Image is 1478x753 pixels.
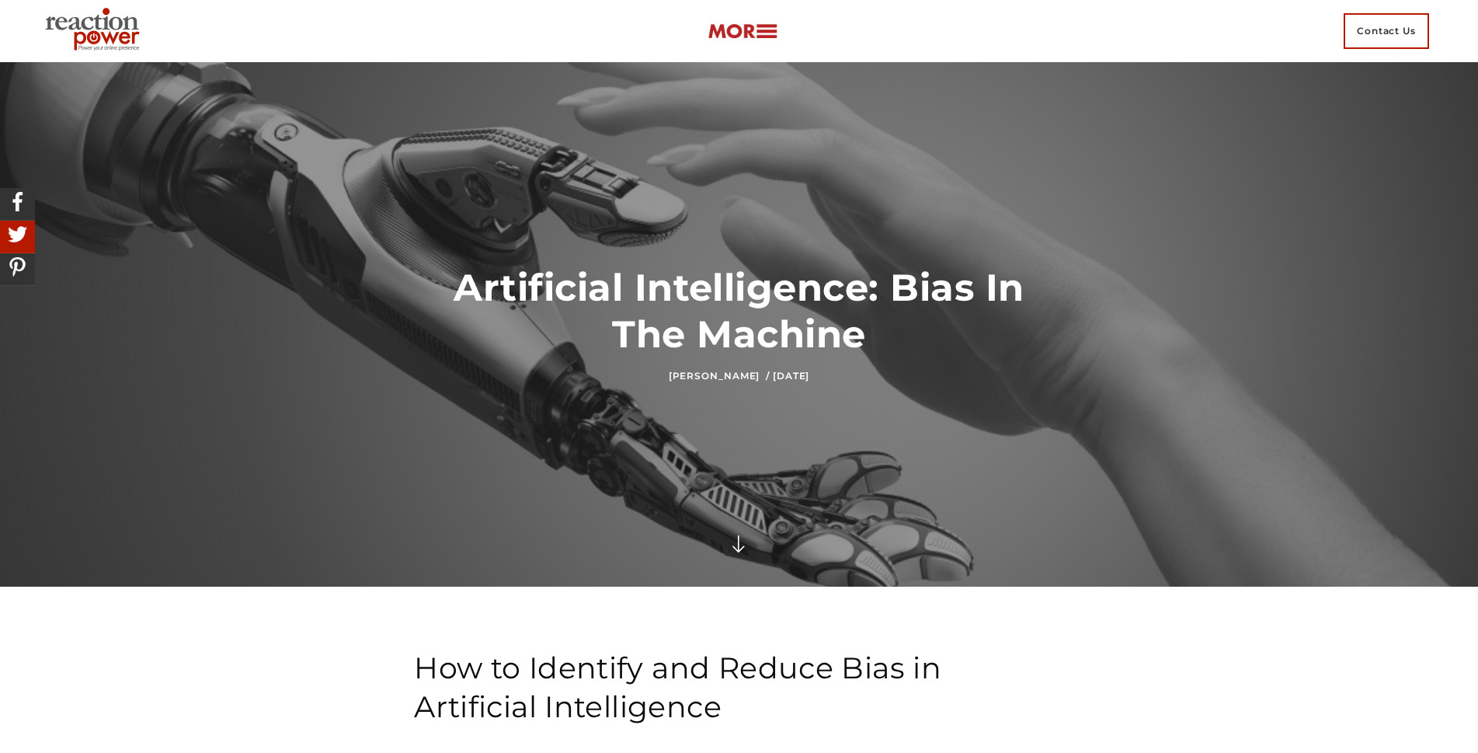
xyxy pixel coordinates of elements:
img: Share On Twitter [4,221,31,248]
img: Share On Facebook [4,188,31,215]
a: [PERSON_NAME] / [669,370,770,382]
img: Executive Branding | Personal Branding Agency [39,3,151,59]
span: How to Identify and Reduce Bias in Artificial Intelligence [414,650,941,725]
img: Share On Pinterest [4,253,31,281]
h1: Artificial Intelligence: Bias In The Machine [414,264,1064,357]
img: more-btn.png [708,23,777,40]
time: [DATE] [773,370,809,382]
span: Contact Us [1344,13,1429,49]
